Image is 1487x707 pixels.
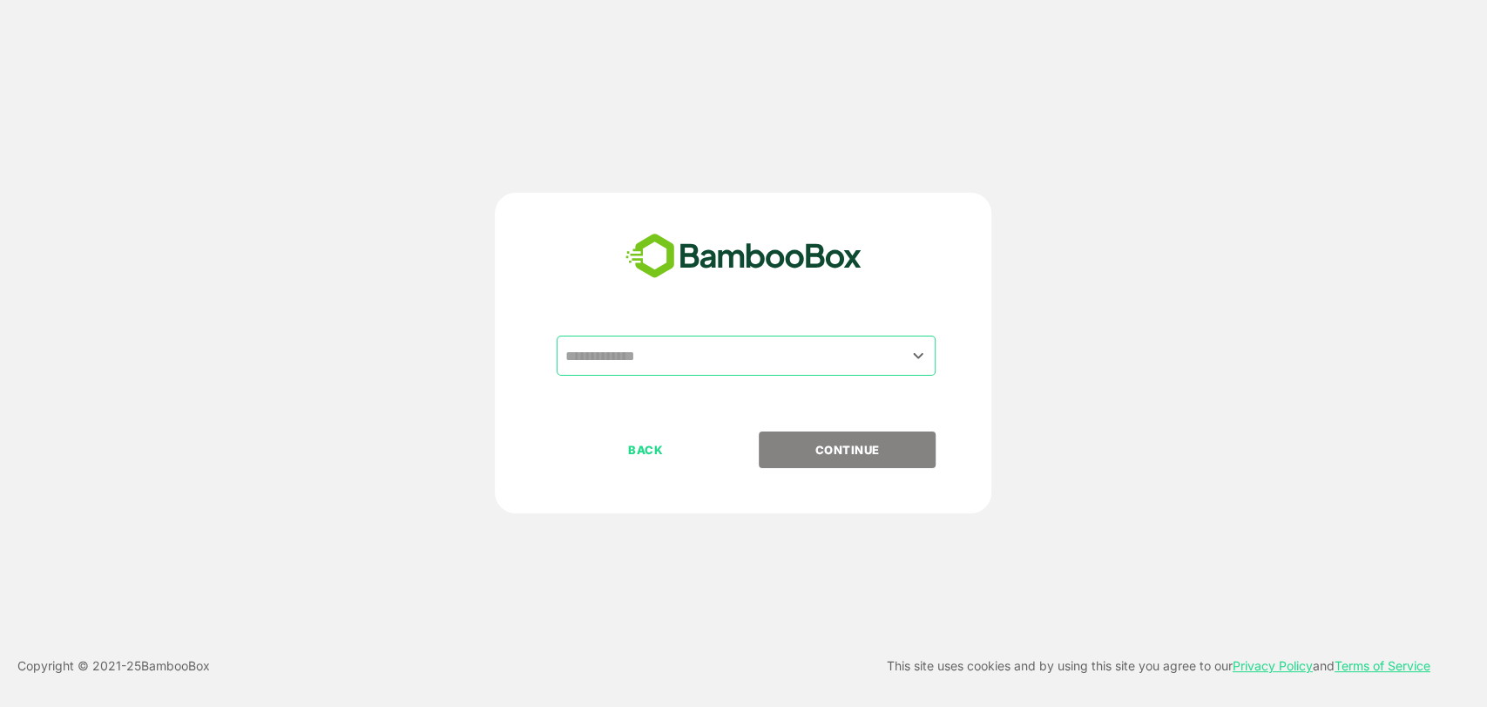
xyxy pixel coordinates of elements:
[1335,658,1430,673] a: Terms of Service
[558,440,733,459] p: BACK
[1233,658,1313,673] a: Privacy Policy
[17,656,210,676] p: Copyright © 2021- 25 BambooBox
[759,432,936,468] button: CONTINUE
[887,656,1430,676] p: This site uses cookies and by using this site you agree to our and
[760,440,935,459] p: CONTINUE
[616,228,871,285] img: bamboobox
[906,343,929,367] button: Open
[557,432,733,468] button: BACK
